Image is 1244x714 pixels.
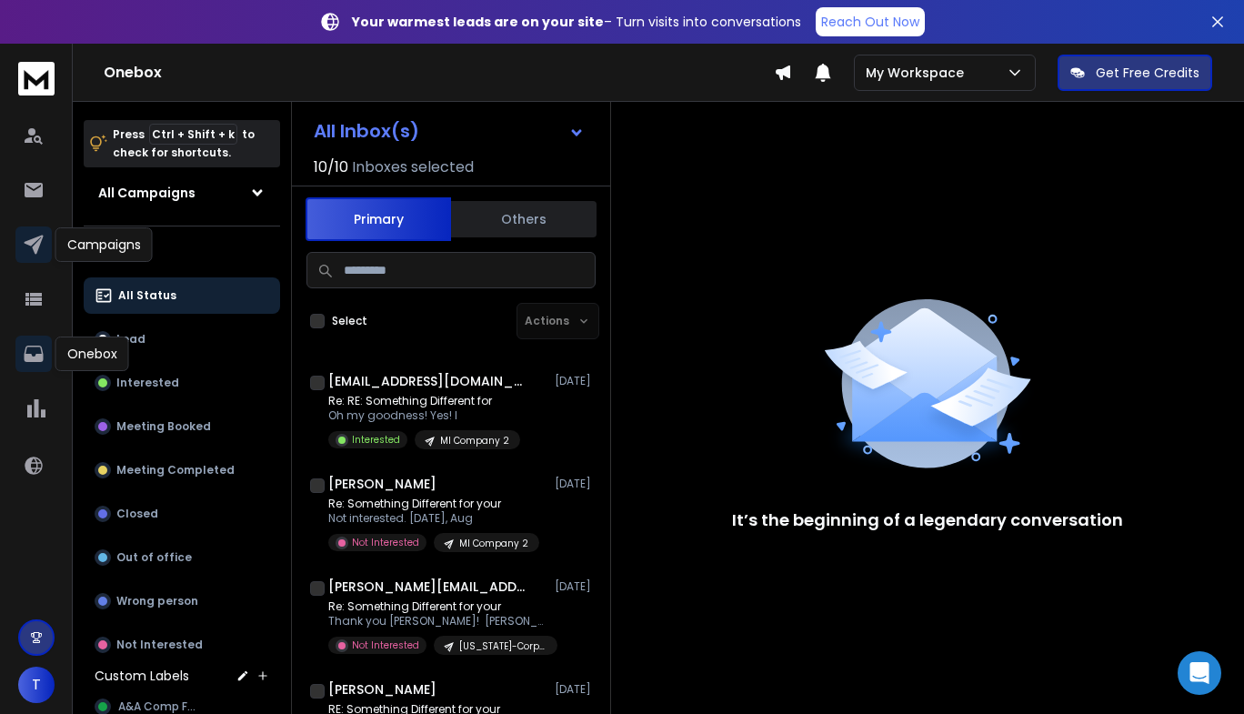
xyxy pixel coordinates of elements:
[95,667,189,685] h3: Custom Labels
[314,122,419,140] h1: All Inbox(s)
[555,374,596,388] p: [DATE]
[116,594,198,608] p: Wrong person
[816,7,925,36] a: Reach Out Now
[84,175,280,211] button: All Campaigns
[116,550,192,565] p: Out of office
[555,682,596,697] p: [DATE]
[84,365,280,401] button: Interested
[116,507,158,521] p: Closed
[84,408,280,445] button: Meeting Booked
[18,667,55,703] button: T
[352,433,400,447] p: Interested
[352,639,419,652] p: Not Interested
[116,638,203,652] p: Not Interested
[84,583,280,619] button: Wrong person
[118,699,199,714] span: A&A Comp Fall
[328,680,436,699] h1: [PERSON_NAME]
[55,337,129,371] div: Onebox
[328,475,436,493] h1: [PERSON_NAME]
[440,434,509,448] p: MI Company 2
[332,314,367,328] label: Select
[328,497,539,511] p: Re: Something Different for your
[98,184,196,202] h1: All Campaigns
[1096,64,1199,82] p: Get Free Credits
[328,578,528,596] h1: [PERSON_NAME][EMAIL_ADDRESS][PERSON_NAME][DOMAIN_NAME]
[314,156,348,178] span: 10 / 10
[352,156,474,178] h3: Inboxes selected
[118,288,176,303] p: All Status
[459,639,547,653] p: [US_STATE]-Corporate SAFE
[84,627,280,663] button: Not Interested
[352,13,801,31] p: – Turn visits into conversations
[555,579,596,594] p: [DATE]
[866,64,971,82] p: My Workspace
[328,511,539,526] p: Not interested. [DATE], Aug
[18,62,55,96] img: logo
[328,372,528,390] h1: [EMAIL_ADDRESS][DOMAIN_NAME]
[352,536,419,549] p: Not Interested
[116,463,235,478] p: Meeting Completed
[55,227,153,262] div: Campaigns
[555,477,596,491] p: [DATE]
[328,394,520,408] p: Re: RE: Something Different for
[149,124,237,145] span: Ctrl + Shift + k
[116,376,179,390] p: Interested
[116,419,211,434] p: Meeting Booked
[821,13,919,31] p: Reach Out Now
[1178,651,1221,695] div: Open Intercom Messenger
[451,199,597,239] button: Others
[104,62,774,84] h1: Onebox
[328,599,547,614] p: Re: Something Different for your
[328,408,520,423] p: Oh my goodness! Yes! I
[732,508,1123,533] p: It’s the beginning of a legendary conversation
[459,537,528,550] p: MI Company 2
[352,13,604,31] strong: Your warmest leads are on your site
[84,539,280,576] button: Out of office
[84,277,280,314] button: All Status
[328,614,547,629] p: Thank you [PERSON_NAME]! [PERSON_NAME] [DATE], Aug
[84,241,280,266] h3: Filters
[116,332,145,347] p: Lead
[306,197,451,241] button: Primary
[84,496,280,532] button: Closed
[299,113,599,149] button: All Inbox(s)
[113,126,255,162] p: Press to check for shortcuts.
[84,452,280,488] button: Meeting Completed
[1058,55,1212,91] button: Get Free Credits
[84,321,280,357] button: Lead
